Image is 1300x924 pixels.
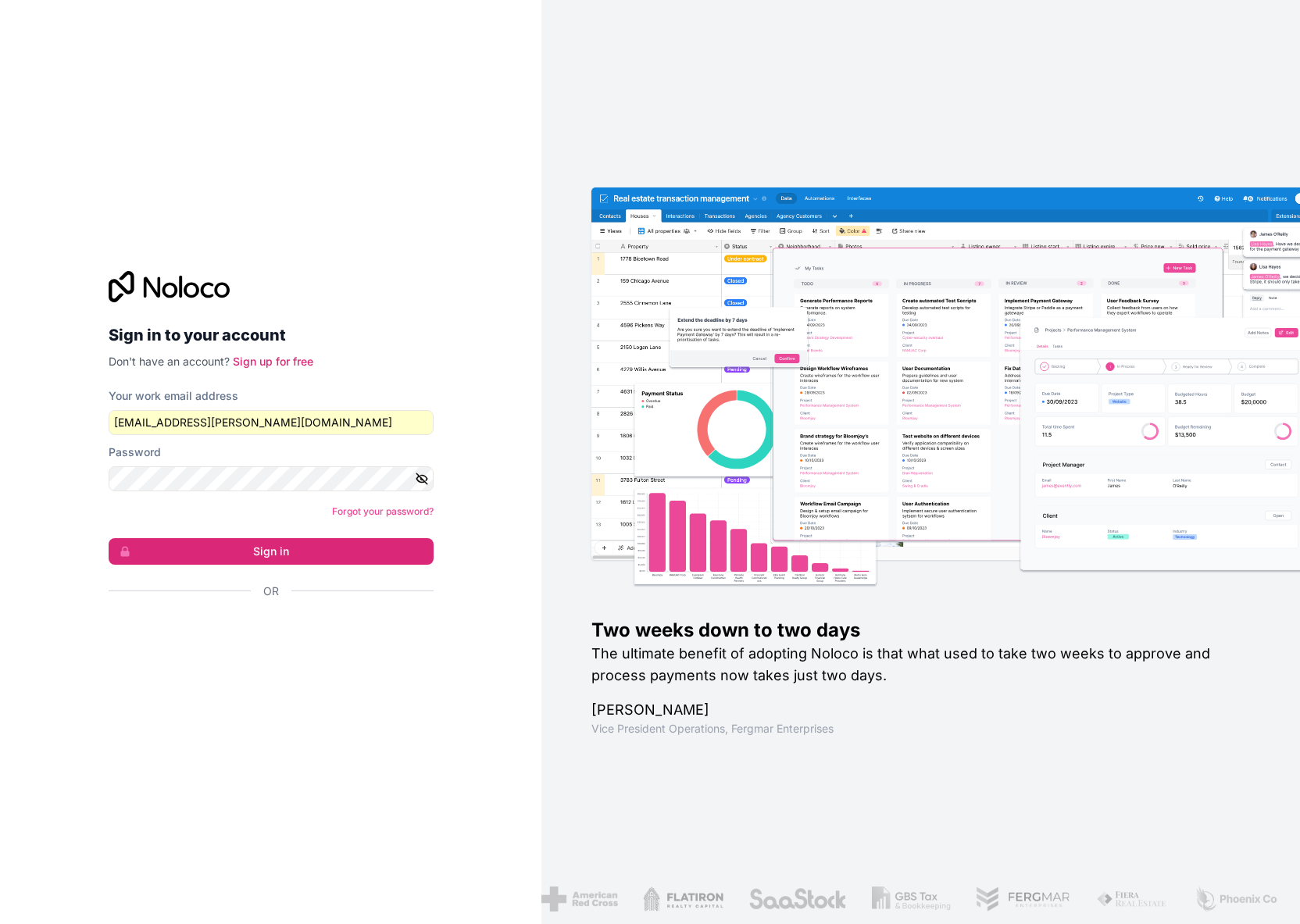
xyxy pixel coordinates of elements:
[109,388,238,404] label: Your work email address
[746,887,845,912] img: /assets/saastock-C6Zbiodz.png
[109,321,434,349] h2: Sign in to your account
[263,583,279,599] span: Or
[109,538,434,565] button: Sign in
[973,887,1069,912] img: /assets/fergmar-CudnrXN5.png
[332,505,434,517] a: Forgot your password?
[1192,887,1277,912] img: /assets/phoenix-BREaitsQ.png
[870,887,949,912] img: /assets/gbstax-C-GtDUiK.png
[233,355,313,368] a: Sign up for free
[591,721,1250,737] h1: Vice President Operations , Fergmar Enterprises
[591,618,1250,643] h1: Two weeks down to two days
[109,355,230,368] span: Don't have an account?
[109,444,161,460] label: Password
[591,643,1250,687] h2: The ultimate benefit of adopting Noloco is that what used to take two weeks to approve and proces...
[101,616,429,651] iframe: Bouton "Se connecter avec Google"
[591,699,1250,721] h1: [PERSON_NAME]
[109,410,434,435] input: Email address
[109,466,434,491] input: Password
[1094,887,1167,912] img: /assets/fiera-fwj2N5v4.png
[540,887,616,912] img: /assets/american-red-cross-BAupjrZR.png
[641,887,722,912] img: /assets/flatiron-C8eUkumj.png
